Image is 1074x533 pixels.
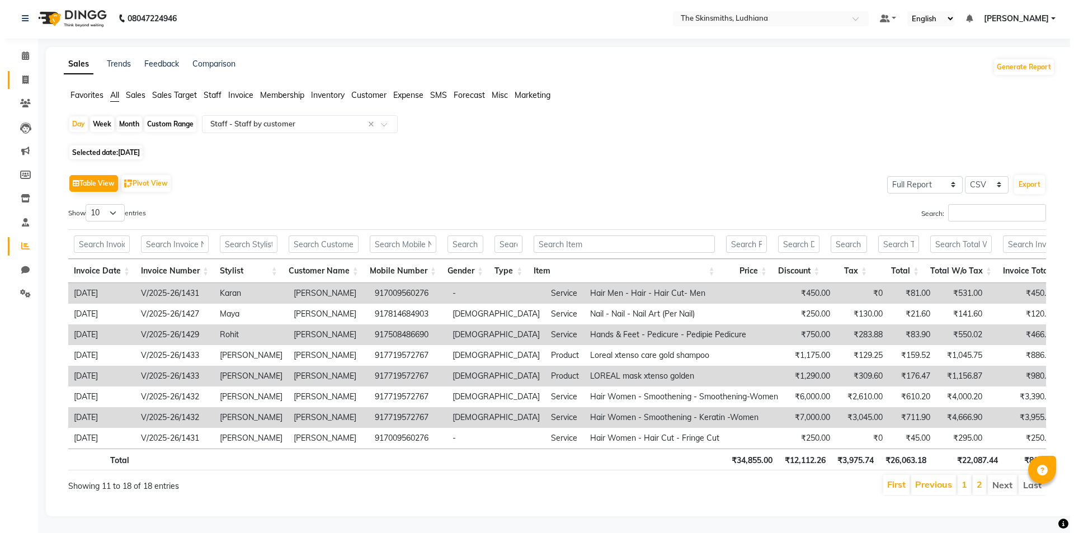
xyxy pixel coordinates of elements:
[979,13,1044,25] span: [PERSON_NAME]
[59,54,89,74] a: Sales
[365,304,442,324] td: 917814684903
[347,90,382,100] span: Customer
[541,345,580,366] td: Product
[131,324,210,345] td: V/2025-26/1429
[442,304,541,324] td: [DEMOGRAPHIC_DATA]
[580,428,779,449] td: Hair Women - Hair Cut - Fringe Cut
[64,474,461,492] div: Showing 11 to 18 of 18 entries
[931,283,983,304] td: ₹531.00
[580,304,779,324] td: Nail - Nail - Nail Art (Per Nail)
[442,345,541,366] td: [DEMOGRAPHIC_DATA]
[365,366,442,386] td: 917719572767
[65,116,83,132] div: Day
[884,407,931,428] td: ₹711.90
[779,283,831,304] td: ₹450.00
[117,175,166,192] button: Pivot View
[449,90,481,100] span: Forecast
[64,204,142,221] label: Show entries
[983,324,1056,345] td: ₹466.12
[210,304,284,324] td: Maya
[365,235,432,253] input: Search Mobile Number
[284,324,365,345] td: [PERSON_NAME]
[931,428,983,449] td: ₹295.00
[490,235,518,253] input: Search Type
[931,304,983,324] td: ₹141.60
[86,116,110,132] div: Week
[64,386,131,407] td: [DATE]
[884,366,931,386] td: ₹176.47
[884,283,931,304] td: ₹81.00
[774,449,827,470] th: ₹12,112.26
[779,428,831,449] td: ₹250.00
[307,90,340,100] span: Inventory
[442,366,541,386] td: [DEMOGRAPHIC_DATA]
[210,366,284,386] td: [PERSON_NAME]
[768,259,821,283] th: Discount: activate to sort column ascending
[256,90,300,100] span: Membership
[983,407,1056,428] td: ₹3,955.00
[831,345,884,366] td: ₹129.25
[779,386,831,407] td: ₹6,000.00
[541,428,580,449] td: Service
[81,204,120,221] select: Showentries
[284,283,365,304] td: [PERSON_NAME]
[831,304,884,324] td: ₹130.00
[884,304,931,324] td: ₹21.60
[884,345,931,366] td: ₹159.52
[442,283,541,304] td: -
[131,345,210,366] td: V/2025-26/1433
[931,407,983,428] td: ₹4,666.90
[779,366,831,386] td: ₹1,290.00
[131,428,210,449] td: V/2025-26/1431
[284,386,365,407] td: [PERSON_NAME]
[883,479,901,490] a: First
[774,235,816,253] input: Search Discount
[65,175,114,192] button: Table View
[64,428,131,449] td: [DATE]
[716,259,768,283] th: Price: activate to sort column ascending
[541,324,580,345] td: Service
[831,324,884,345] td: ₹283.88
[721,449,774,470] th: ₹34,855.00
[210,345,284,366] td: [PERSON_NAME]
[188,59,231,69] a: Comparison
[998,235,1055,253] input: Search Invoice Total
[64,304,131,324] td: [DATE]
[826,235,863,253] input: Search Tax
[884,324,931,345] td: ₹83.90
[210,407,284,428] td: [PERSON_NAME]
[365,283,442,304] td: 917009560276
[365,407,442,428] td: 917719572767
[148,90,192,100] span: Sales Target
[831,283,884,304] td: ₹0
[365,324,442,345] td: 917508486690
[831,407,884,428] td: ₹3,045.00
[364,119,373,130] span: Clear all
[580,283,779,304] td: Hair Men - Hair - Hair Cut- Men
[121,90,141,100] span: Sales
[140,116,192,132] div: Custom Range
[868,259,920,283] th: Total: activate to sort column ascending
[131,386,210,407] td: V/2025-26/1432
[210,283,284,304] td: Karan
[779,407,831,428] td: ₹7,000.00
[442,428,541,449] td: -
[64,324,131,345] td: [DATE]
[831,366,884,386] td: ₹309.60
[131,407,210,428] td: V/2025-26/1432
[541,283,580,304] td: Service
[210,386,284,407] td: [PERSON_NAME]
[120,180,128,188] img: pivot.png
[993,259,1061,283] th: Invoice Total: activate to sort column ascending
[131,283,210,304] td: V/2025-26/1431
[983,428,1056,449] td: ₹250.00
[831,428,884,449] td: ₹0
[580,324,779,345] td: Hands & Feet - Pedicure - Pedipie Pedicure
[136,235,204,253] input: Search Invoice Number
[29,3,105,34] img: logo
[64,407,131,428] td: [DATE]
[529,235,710,253] input: Search Item
[580,366,779,386] td: LOREAL mask xtenso golden
[215,235,273,253] input: Search Stylist
[284,345,365,366] td: [PERSON_NAME]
